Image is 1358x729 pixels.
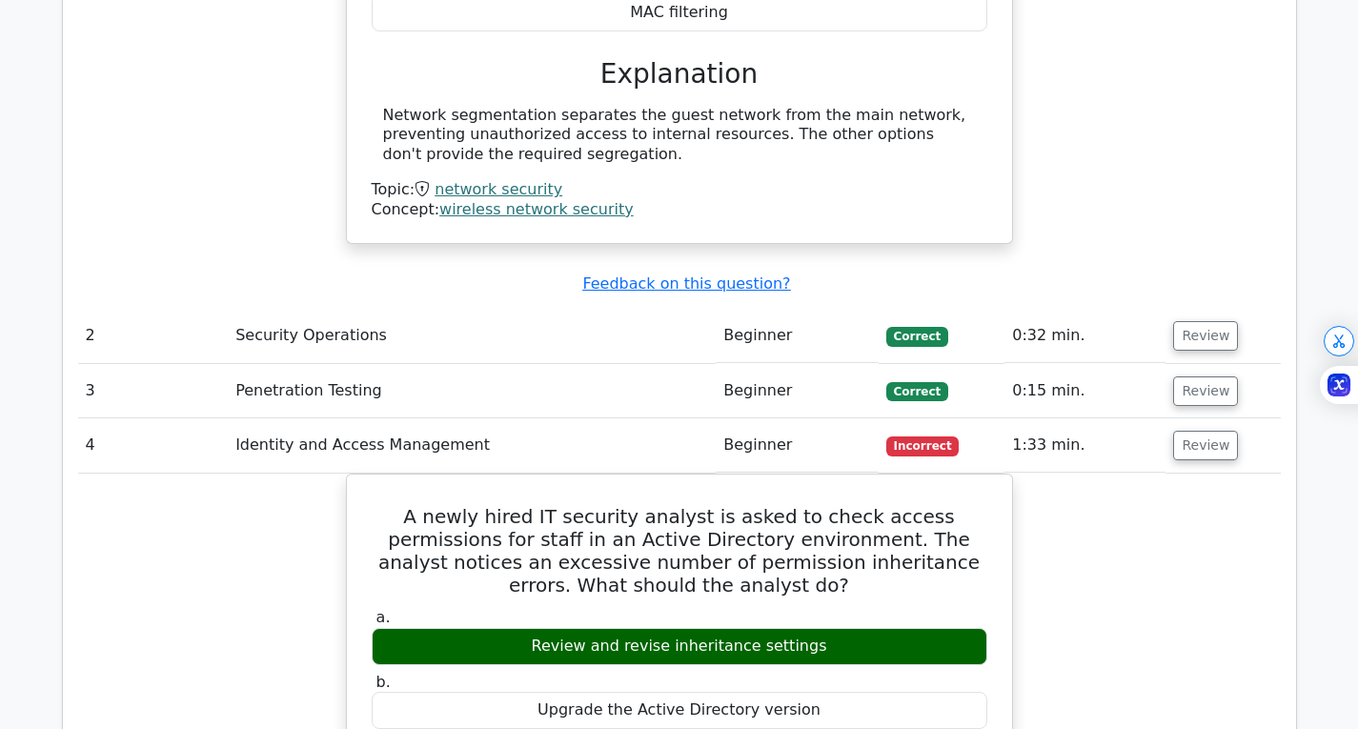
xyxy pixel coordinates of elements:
button: Review [1173,431,1238,460]
a: Feedback on this question? [582,274,790,293]
span: a. [376,608,391,626]
td: 0:15 min. [1004,364,1165,418]
td: 4 [78,418,229,473]
td: Security Operations [228,309,716,363]
td: Identity and Access Management [228,418,716,473]
h3: Explanation [383,58,976,91]
td: Beginner [716,309,878,363]
div: Network segmentation separates the guest network from the main network, preventing unauthorized a... [383,106,976,165]
td: 2 [78,309,229,363]
a: wireless network security [439,200,634,218]
a: network security [435,180,562,198]
td: Beginner [716,418,878,473]
div: Upgrade the Active Directory version [372,692,987,729]
td: 1:33 min. [1004,418,1165,473]
div: Concept: [372,200,987,220]
span: b. [376,673,391,691]
td: Beginner [716,364,878,418]
div: Review and revise inheritance settings [372,628,987,665]
button: Review [1173,376,1238,406]
td: Penetration Testing [228,364,716,418]
h5: A newly hired IT security analyst is asked to check access permissions for staff in an Active Dir... [370,505,989,597]
button: Review [1173,321,1238,351]
span: Correct [886,327,948,346]
td: 0:32 min. [1004,309,1165,363]
span: Incorrect [886,436,960,456]
div: Topic: [372,180,987,200]
span: Correct [886,382,948,401]
td: 3 [78,364,229,418]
